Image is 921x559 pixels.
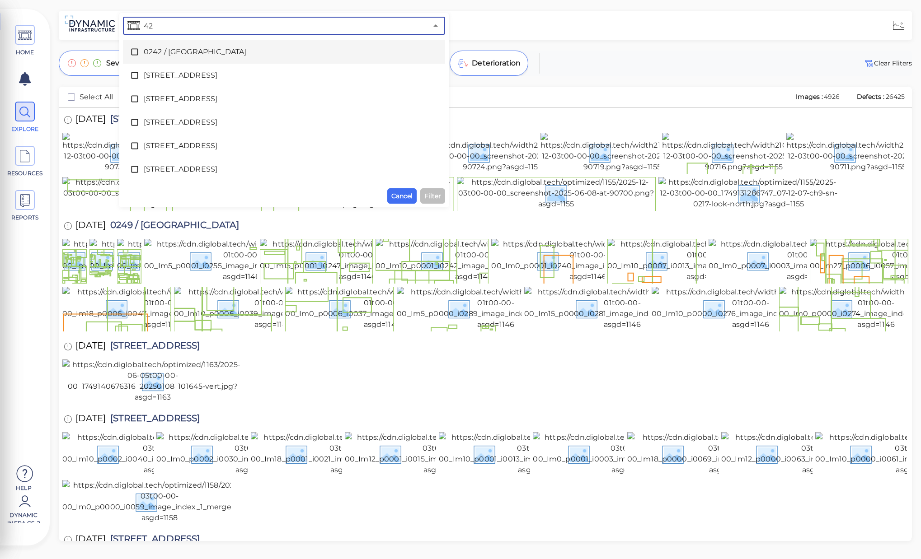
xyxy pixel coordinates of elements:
[106,414,200,426] span: [STREET_ADDRESS]
[5,511,43,523] span: Dynamic Infra CS-2
[883,518,914,552] iframe: Chat
[863,58,912,69] button: Clear Fliters
[6,169,44,177] span: RESOURCES
[6,125,44,133] span: EXPLORE
[391,191,413,201] span: Cancel
[174,287,372,330] img: https://cdn.diglobal.tech/width210/1146/2025-07-01t00-00-00_Im10_p0006_i0039_image_index_3_merged...
[6,214,44,222] span: REPORTS
[387,188,417,204] button: Cancel
[144,93,424,104] span: [STREET_ADDRESS]
[420,188,445,204] button: Filter
[429,19,442,32] button: Close
[144,164,424,175] span: [STREET_ADDRESS]
[420,133,584,172] img: https://cdn.diglobal.tech/width210/1155/2025-12-03t00-00-00_screenshot-2025-06-08-at-90724.png?as...
[5,484,43,491] span: Help
[533,432,726,475] img: https://cdn.diglobal.tech/width210/1158/2025-06-03t00-00-00_Im0_p0001_i0003_image_index_1_merged....
[607,239,804,282] img: https://cdn.diglobal.tech/width210/1146/2025-07-01t00-00-00_Im10_p0007_i0013_image_index_3_merged...
[721,432,919,475] img: https://cdn.diglobal.tech/width210/1158/2025-06-03t00-00-00_Im12_p0000_i0063_image_index_5_merged...
[144,140,424,151] span: [STREET_ADDRESS]
[5,190,45,222] a: REPORTS
[397,287,595,330] img: https://cdn.diglobal.tech/width210/1146/2025-07-01t00-00-00_Im5_p0000_i0289_image_index_16_merged...
[106,534,200,546] span: [STREET_ADDRESS]
[75,220,106,233] span: [DATE]
[886,93,905,101] span: 26425
[795,93,824,101] span: Images :
[658,177,839,210] img: https://cdn.diglobal.tech/optimized/1155/2025-12-03t00-00-00_1749131286747_07-12-07-ch9-sn-0217-l...
[62,287,262,330] img: https://cdn.diglobal.tech/width210/1146/2025-07-01t00-00-00_Im18_p0006_i0047_image_index_11_merge...
[627,432,827,475] img: https://cdn.diglobal.tech/width210/1158/2025-06-03t00-00-00_Im18_p0000_i0069_image_index_11_merge...
[491,239,684,282] img: https://cdn.diglobal.tech/width210/1146/2025-07-01t00-00-00_Im0_p0001_i0240_image_index_1_merged....
[117,239,308,282] img: https://cdn.diglobal.tech/width210/1146/2025-07-01t00-00-00_Im0_p0002_i0221_image_index_1_merged....
[285,287,479,330] img: https://cdn.diglobal.tech/width210/1146/2025-07-01t00-00-00_Im0_p0006_i0037_image_index_1_merged....
[106,114,200,126] span: [STREET_ADDRESS]
[5,146,45,177] a: RESOURCES
[89,239,283,282] img: https://cdn.diglobal.tech/width210/1146/2025-07-01t00-00-00_Im0_p0003_i0202_image_index_1_merged....
[62,480,257,523] img: https://cdn.diglobal.tech/optimized/1158/2025-06-03t00-00-00_Im0_p0000_i0059_image_index_1_merged...
[6,48,44,56] span: HOME
[524,287,720,330] img: https://cdn.diglobal.tech/width210/1146/2025-07-01t00-00-00_Im15_p0000_i0281_image_index_8_merged...
[75,114,106,126] span: [DATE]
[439,432,634,475] img: https://cdn.diglobal.tech/width210/1158/2025-06-03t00-00-00_Im10_p0001_i0013_image_index_3_merged...
[251,432,446,475] img: https://cdn.diglobal.tech/width210/1158/2025-06-03t00-00-00_Im18_p0001_i0021_image_index_11_merge...
[144,239,339,282] img: https://cdn.diglobal.tech/width210/1146/2025-07-01t00-00-00_Im5_p0001_i0255_image_index_16_merged...
[75,414,106,426] span: [DATE]
[540,133,705,172] img: https://cdn.diglobal.tech/width210/1155/2025-12-03t00-00-00_screenshot-2025-06-08-at-90719.png?as...
[144,117,424,128] span: [STREET_ADDRESS]
[144,70,424,81] span: [STREET_ADDRESS]
[62,359,243,403] img: https://cdn.diglobal.tech/optimized/1163/2025-06-05t00-00-00_1749140676316_20250108_101645-vert.j...
[75,534,106,546] span: [DATE]
[75,341,106,353] span: [DATE]
[156,432,351,475] img: https://cdn.diglobal.tech/width210/1158/2025-06-03t00-00-00_Im0_p0002_i0030_image_index_1_merged....
[62,177,258,210] img: https://cdn.diglobal.tech/optimized/1155/2025-12-03t00-00-00_screenshot-2025-06-08-at-90707.png?a...
[62,133,226,172] img: https://cdn.diglobal.tech/width210/1155/2025-12-03t00-00-00_screenshot-2025-06-08-at-90738.png?as...
[376,239,572,282] img: https://cdn.diglobal.tech/width210/1146/2025-07-01t00-00-00_Im10_p0001_i0242_image_index_3_merged...
[5,102,45,133] a: EXPLORE
[709,239,903,282] img: https://cdn.diglobal.tech/width210/1146/2025-07-01t00-00-00_Im0_p0007_i0003_image_index_1_merged....
[824,93,840,101] span: 4926
[106,341,200,353] span: [STREET_ADDRESS]
[144,47,424,57] span: 0242 / [GEOGRAPHIC_DATA]
[62,432,262,475] img: https://cdn.diglobal.tech/width210/1158/2025-06-03t00-00-00_Im10_p0002_i0040_image_index_3_merged...
[106,58,136,69] span: Severity
[457,177,656,210] img: https://cdn.diglobal.tech/optimized/1155/2025-12-03t00-00-00_screenshot-2025-06-08-at-90700.png?a...
[80,92,113,102] span: Select All
[62,239,255,282] img: https://cdn.diglobal.tech/width210/1146/2025-07-01t00-00-00_Im0_p0004_i0183_image_index_1_merged....
[856,93,886,101] span: Defects :
[472,58,521,69] span: Deterioration
[106,220,239,233] span: 0249 / [GEOGRAPHIC_DATA]
[652,287,850,330] img: https://cdn.diglobal.tech/width210/1146/2025-07-01t00-00-00_Im10_p0000_i0276_image_index_3_merged...
[345,432,539,475] img: https://cdn.diglobal.tech/width210/1158/2025-06-03t00-00-00_Im12_p0001_i0015_image_index_5_merged...
[260,239,455,282] img: https://cdn.diglobal.tech/width210/1146/2025-07-01t00-00-00_Im15_p0001_i0247_image_index_8_merged...
[424,191,441,201] span: Filter
[5,25,45,56] a: HOME
[662,133,826,172] img: https://cdn.diglobal.tech/width210/1155/2025-12-03t00-00-00_screenshot-2025-06-08-at-90716.png?as...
